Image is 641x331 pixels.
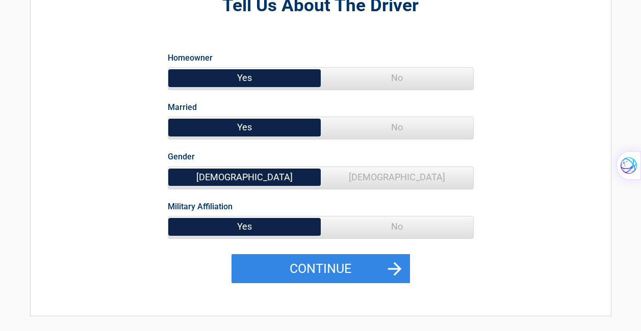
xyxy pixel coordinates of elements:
label: Homeowner [168,51,213,65]
span: [DEMOGRAPHIC_DATA] [321,167,473,187]
span: [DEMOGRAPHIC_DATA] [168,167,321,187]
label: Gender [168,150,195,163]
span: No [321,117,473,137]
span: Yes [168,68,321,88]
label: Married [168,100,197,114]
span: Yes [168,216,321,237]
button: Continue [232,254,410,284]
label: Military Affiliation [168,200,233,213]
span: No [321,216,473,237]
span: No [321,68,473,88]
span: Yes [168,117,321,137]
